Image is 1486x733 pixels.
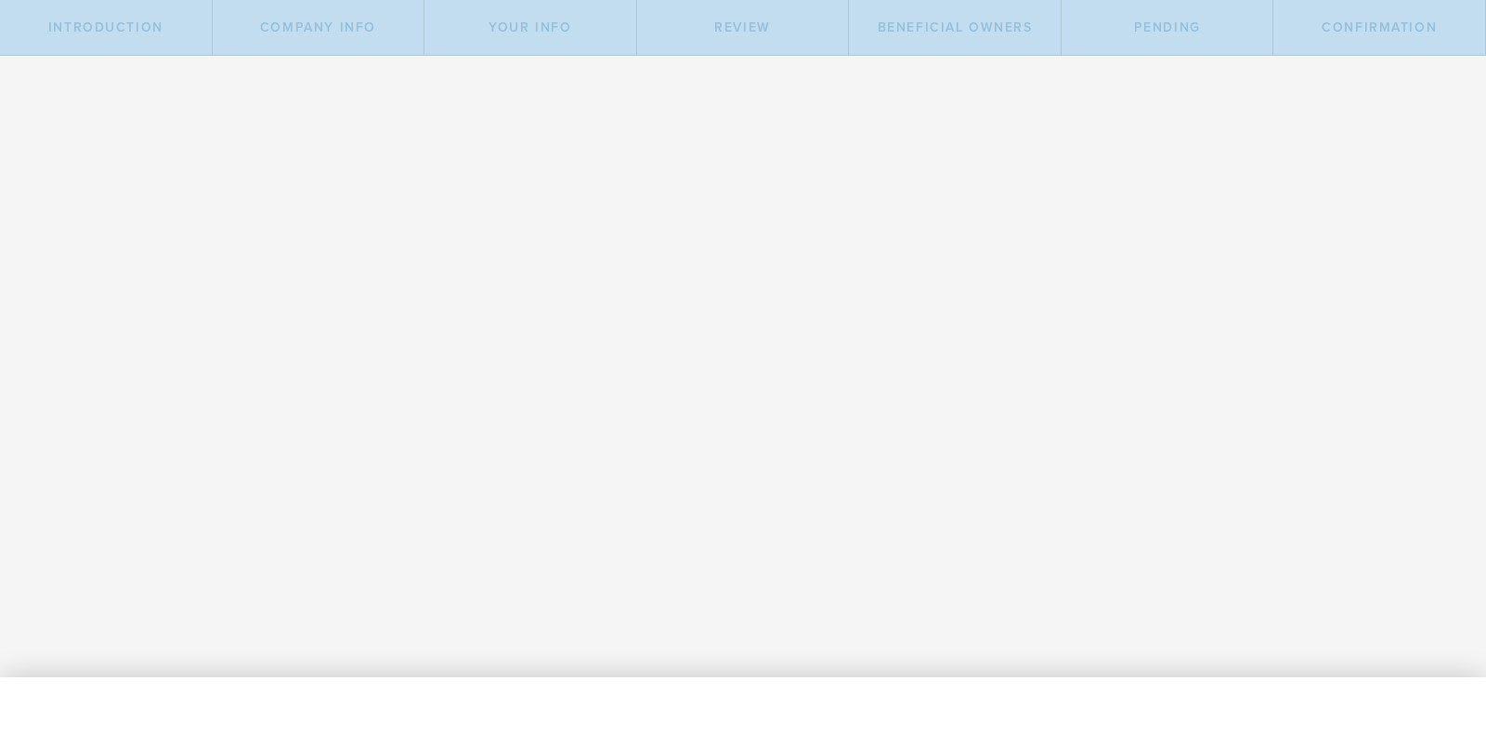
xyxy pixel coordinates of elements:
span: Pending [1134,20,1201,35]
span: Company Info [260,20,376,35]
span: Introduction [48,20,163,35]
span: Review [714,20,771,35]
span: Your Info [489,20,571,35]
span: Confirmation [1322,20,1437,35]
span: Beneficial Owners [878,20,1033,35]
